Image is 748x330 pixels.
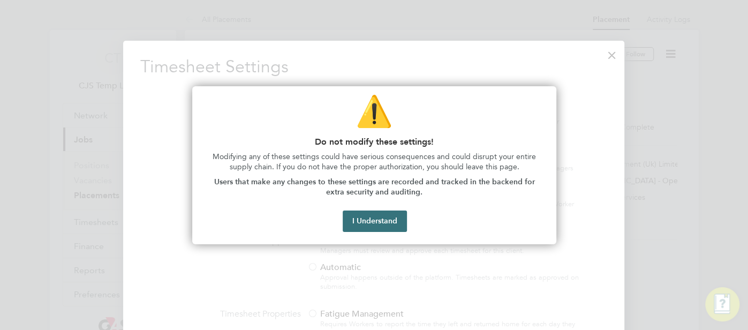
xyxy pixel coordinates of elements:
[343,211,407,232] button: I Understand
[205,137,543,147] p: Do not modify these settings!
[192,86,556,244] div: Do not modify these settings!
[214,177,537,197] strong: Users that make any changes to these settings are recorded and tracked in the backend for extra s...
[205,152,543,172] p: Modifying any of these settings could have serious consequences and could disrupt your entire sup...
[205,91,543,132] p: ⚠️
